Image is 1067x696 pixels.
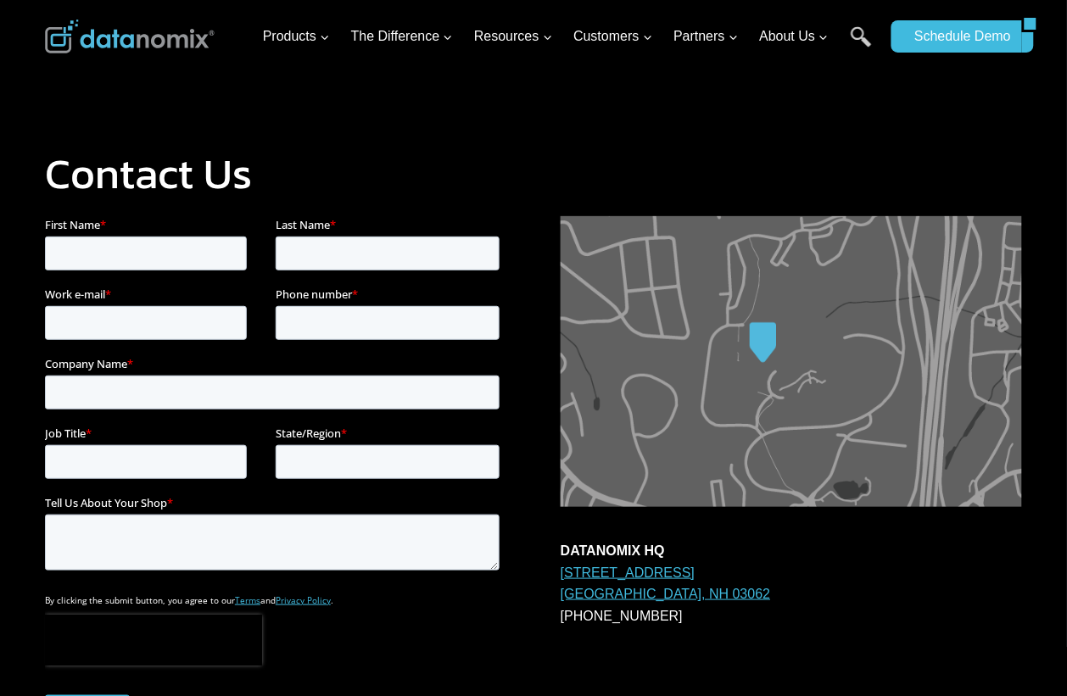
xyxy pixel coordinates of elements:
[256,9,884,64] nav: Primary Navigation
[231,378,286,390] a: Privacy Policy
[45,153,1022,195] h1: Contact Us
[573,25,652,47] span: Customers
[45,19,215,53] img: Datanomix
[851,26,872,64] a: Search
[673,25,738,47] span: Partners
[891,20,1022,53] a: Schedule Demo
[561,543,665,558] strong: DATANOMIX HQ
[351,25,454,47] span: The Difference
[760,25,830,47] span: About Us
[263,25,330,47] span: Products
[474,25,552,47] span: Resources
[561,565,770,602] a: [STREET_ADDRESS][GEOGRAPHIC_DATA], NH 03062
[561,540,1022,626] p: [PHONE_NUMBER]
[190,378,215,390] a: Terms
